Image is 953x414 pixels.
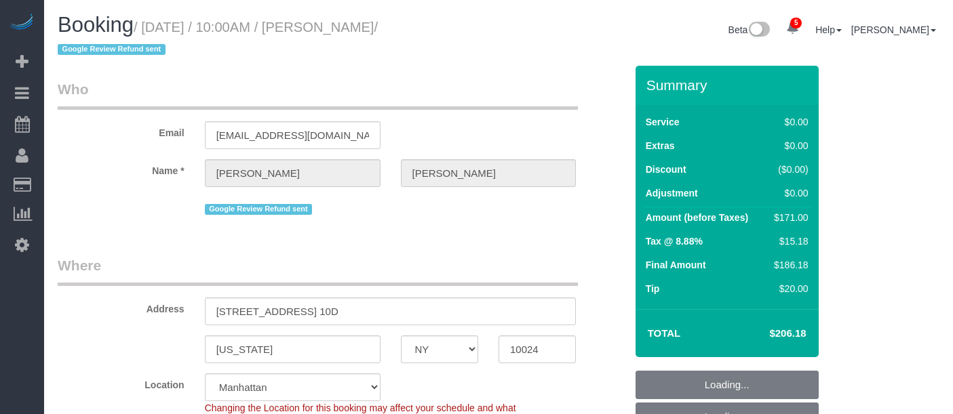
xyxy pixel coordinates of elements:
[58,255,578,286] legend: Where
[205,121,381,149] input: Email
[646,115,680,129] label: Service
[646,77,812,93] h3: Summary
[646,234,703,248] label: Tax @ 8.88%
[769,139,808,152] div: $0.00
[8,14,35,33] img: Automaid Logo
[728,328,806,339] h4: $206.18
[779,14,806,43] a: 5
[815,24,842,35] a: Help
[47,373,195,392] label: Location
[769,282,808,295] div: $20.00
[58,20,378,58] small: / [DATE] / 10:00AM / [PERSON_NAME]
[47,297,195,316] label: Address
[47,121,195,140] label: Email
[58,44,166,55] span: Google Review Refund sent
[205,335,381,363] input: City
[646,163,686,176] label: Discount
[851,24,936,35] a: [PERSON_NAME]
[728,24,771,35] a: Beta
[205,204,313,215] span: Google Review Refund sent
[646,211,748,224] label: Amount (before Taxes)
[646,186,698,200] label: Adjustment
[47,159,195,178] label: Name *
[769,163,808,176] div: ($0.00)
[790,18,802,28] span: 5
[499,335,576,363] input: Zip Code
[58,79,578,110] legend: Who
[648,327,681,339] strong: Total
[646,282,660,295] label: Tip
[747,22,770,39] img: New interface
[769,258,808,272] div: $186.18
[769,115,808,129] div: $0.00
[646,258,706,272] label: Final Amount
[769,211,808,224] div: $171.00
[58,13,134,37] span: Booking
[401,159,577,187] input: Last Name
[646,139,675,152] label: Extras
[205,159,381,187] input: First Name
[769,234,808,248] div: $15.18
[769,186,808,200] div: $0.00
